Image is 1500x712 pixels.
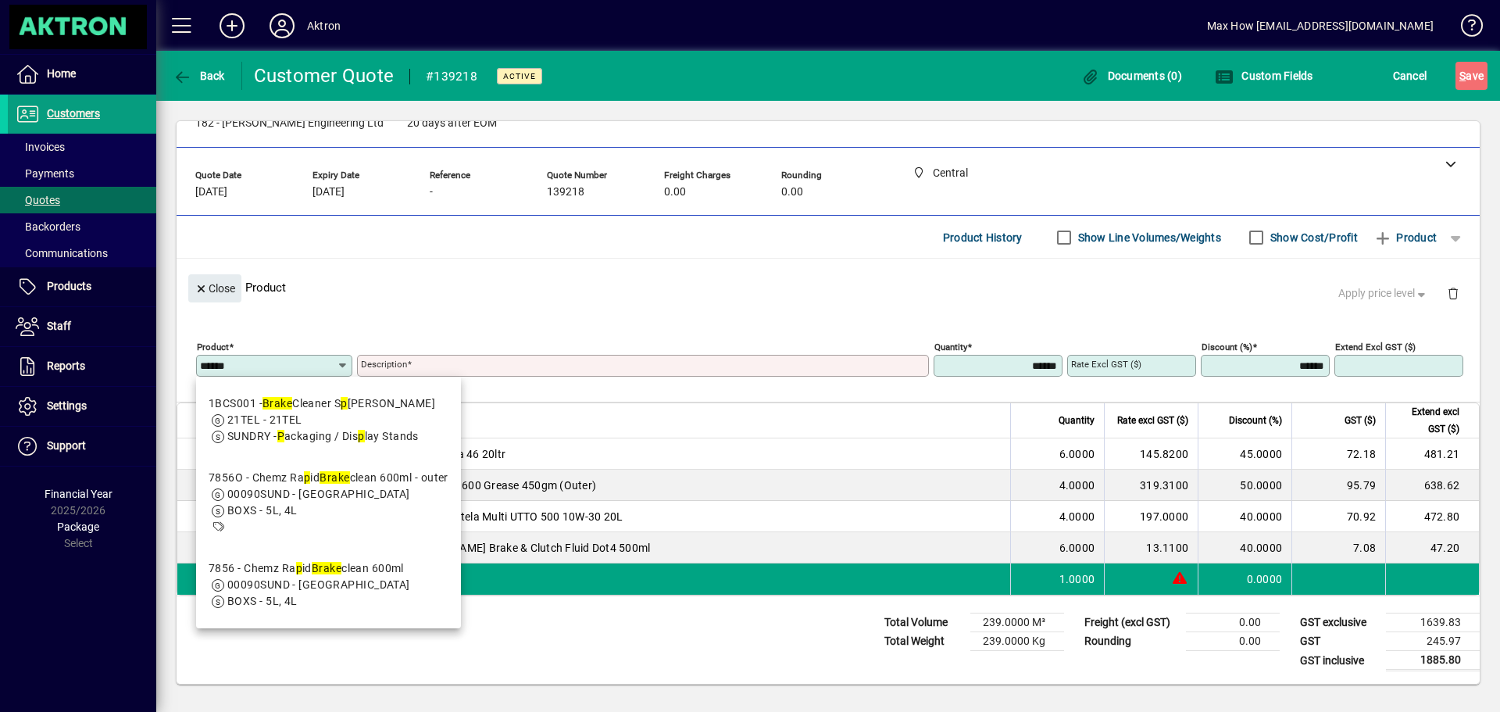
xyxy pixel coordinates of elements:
span: BOXS - 5L, 4L [227,504,298,517]
span: 139218 [547,186,584,199]
td: 1639.83 [1386,614,1480,632]
label: Show Cost/Profit [1267,230,1358,245]
div: 197.0000 [1114,509,1188,524]
span: [DATE] [312,186,345,199]
span: Cancel [1393,63,1427,88]
div: 7856 - Chemz Ra id clean 600ml [209,560,410,577]
td: 50.0000 [1198,470,1291,501]
span: 00090SUND - [GEOGRAPHIC_DATA] [227,488,410,500]
button: Profile [257,12,307,40]
a: Reports [8,347,156,386]
td: 481.21 [1385,438,1479,470]
div: 319.3100 [1114,478,1188,493]
a: Products [8,267,156,306]
span: [DATE] [195,186,227,199]
td: 239.0000 M³ [970,614,1064,632]
button: Custom Fields [1211,62,1317,90]
span: 00090SUND - [GEOGRAPHIC_DATA] [227,578,410,591]
td: Freight (excl GST) [1077,614,1186,632]
a: Support [8,427,156,466]
mat-option: 7856 - Chemz Rapid Brakeclean 600ml [196,548,461,622]
td: 638.62 [1385,470,1479,501]
button: Delete [1434,274,1472,312]
span: GST ($) [1345,412,1376,429]
mat-label: Discount (%) [1202,342,1252,352]
span: Rate excl GST ($) [1117,412,1188,429]
span: 6.0000 [1059,446,1095,462]
div: 7856O - Chemz Ra id clean 600ml - outer [209,470,448,486]
label: Show Line Volumes/Weights [1075,230,1221,245]
td: Rounding [1077,632,1186,651]
span: S [1459,70,1466,82]
span: 20 days after EOM [407,117,497,130]
td: 245.97 [1386,632,1480,651]
td: Total Weight [877,632,970,651]
span: Product History [943,225,1023,250]
td: 239.0000 Kg [970,632,1064,651]
span: Quotes [16,194,60,206]
td: 45.0000 [1198,438,1291,470]
span: BOXS - 5L, 4L [227,595,298,607]
mat-label: Description [361,359,407,370]
span: Products [47,280,91,292]
span: Reports [47,360,85,372]
div: Aktron [307,13,341,38]
td: 47.20 [1385,532,1479,564]
em: Brake [320,471,349,484]
span: [PERSON_NAME] Brake & Clutch Fluid Dot4 500ml [400,540,650,556]
a: Staff [8,307,156,346]
a: Payments [8,160,156,187]
button: Add [207,12,257,40]
mat-label: Extend excl GST ($) [1335,342,1416,352]
app-page-header-button: Delete [1434,286,1472,300]
span: - [430,186,433,199]
td: 40.0000 [1198,501,1291,532]
span: 1.0000 [1059,571,1095,587]
a: Communications [8,240,156,267]
em: p [304,471,310,484]
span: Discount (%) [1229,412,1282,429]
em: p [341,397,347,410]
span: ave [1459,63,1484,88]
td: 72.18 [1291,438,1385,470]
span: Communications [16,247,108,259]
span: 4.0000 [1059,509,1095,524]
span: Close [195,276,235,302]
mat-label: Rate excl GST ($) [1071,359,1141,370]
td: 70.92 [1291,501,1385,532]
button: Product History [937,224,1029,252]
span: Financial Year [45,488,112,500]
span: SUNDRY - ackaging / Dis lay Stands [227,430,419,442]
span: Package [57,521,99,533]
em: p [358,430,364,442]
a: Home [8,55,156,94]
td: 1885.80 [1386,651,1480,671]
div: 1BCS001 - Cleaner S [PERSON_NAME] [209,395,435,412]
em: P [277,430,284,442]
em: Brake [312,562,341,574]
a: Settings [8,387,156,426]
app-page-header-button: Close [184,281,245,295]
span: Quantity [1059,412,1095,429]
span: Documents (0) [1080,70,1182,82]
td: 0.00 [1186,614,1280,632]
span: Apply price level [1338,285,1429,302]
div: 145.8200 [1114,446,1188,462]
div: Max How [EMAIL_ADDRESS][DOMAIN_NAME] [1207,13,1434,38]
td: 95.79 [1291,470,1385,501]
a: Backorders [8,213,156,240]
span: 21TEL - 21TEL [227,413,302,426]
span: 6.0000 [1059,540,1095,556]
span: Extend excl GST ($) [1395,403,1459,438]
app-page-header-button: Back [156,62,242,90]
span: Support [47,439,86,452]
mat-label: Quantity [934,342,967,352]
mat-option: 7856O - Chemz Rapid Brakeclean 600ml - outer [196,457,461,548]
span: 4.0000 [1059,478,1095,493]
a: Invoices [8,134,156,160]
span: Payments [16,167,74,180]
a: Quotes [8,187,156,213]
button: Save [1455,62,1487,90]
span: Active [503,71,536,81]
em: Brake [262,397,292,410]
